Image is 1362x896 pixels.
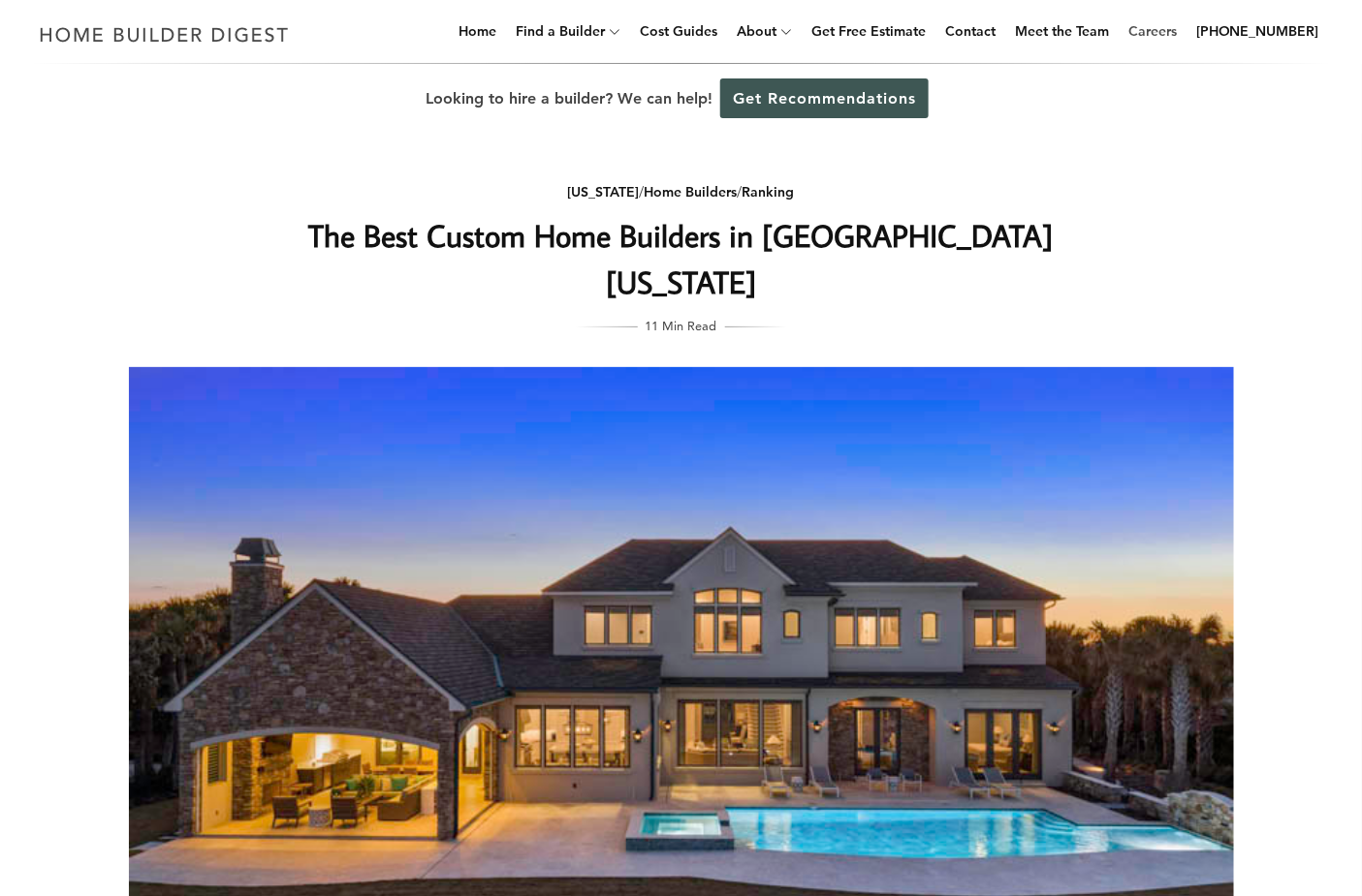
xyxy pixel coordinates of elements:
[646,315,717,336] span: 11 Min Read
[645,183,738,201] a: Home Builders
[743,183,795,201] a: Ranking
[31,15,298,53] img: Home Builder Digest
[295,212,1068,305] h1: The Best Custom Home Builders in [GEOGRAPHIC_DATA] [US_STATE]
[295,180,1068,204] div: / /
[568,183,640,201] a: [US_STATE]
[720,78,929,118] a: Get Recommendations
